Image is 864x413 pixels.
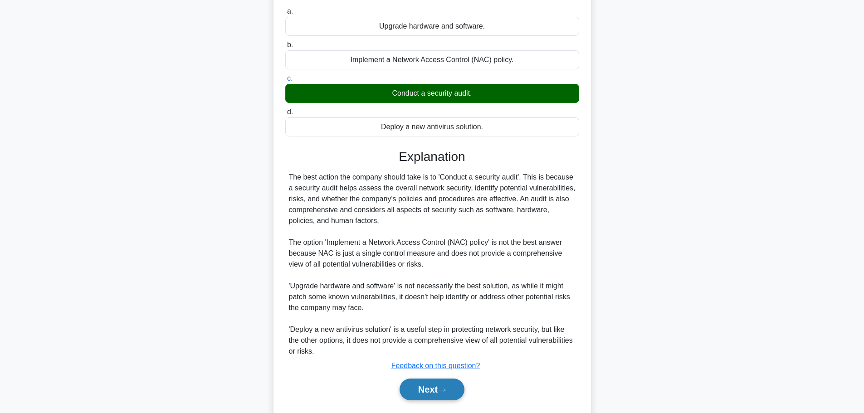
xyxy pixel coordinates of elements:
h3: Explanation [291,149,574,165]
div: Implement a Network Access Control (NAC) policy. [285,50,579,69]
button: Next [400,379,464,400]
div: Conduct a security audit. [285,84,579,103]
div: Deploy a new antivirus solution. [285,117,579,136]
a: Feedback on this question? [391,362,480,369]
span: d. [287,108,293,116]
div: The best action the company should take is to 'Conduct a security audit'. This is because a secur... [289,172,576,357]
span: c. [287,74,293,82]
div: Upgrade hardware and software. [285,17,579,36]
span: b. [287,41,293,49]
span: a. [287,7,293,15]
